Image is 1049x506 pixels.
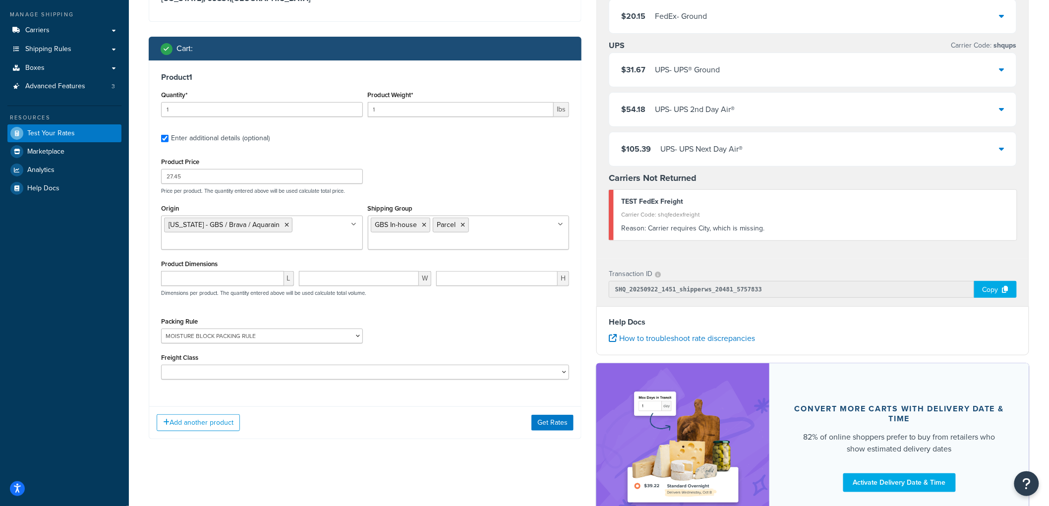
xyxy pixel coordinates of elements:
[793,404,1005,424] div: Convert more carts with delivery date & time
[169,220,280,230] span: [US_STATE] - GBS / Brava / Aquarain
[159,289,366,296] p: Dimensions per product. The quantity entered above will be used calculate total volume.
[554,102,569,117] span: lbs
[157,414,240,431] button: Add another product
[621,104,645,115] span: $54.18
[621,223,646,233] span: Reason:
[161,158,199,166] label: Product Price
[27,148,64,156] span: Marketplace
[368,91,413,99] label: Product Weight*
[419,271,431,286] span: W
[27,129,75,138] span: Test Your Rates
[660,142,743,156] div: UPS - UPS Next Day Air®
[7,143,121,161] a: Marketplace
[793,431,1005,455] div: 82% of online shoppers prefer to buy from retailers who show estimated delivery dates
[7,77,121,96] li: Advanced Features
[25,26,50,35] span: Carriers
[609,41,625,51] h3: UPS
[112,82,115,91] span: 3
[284,271,294,286] span: L
[655,103,735,116] div: UPS - UPS 2nd Day Air®
[609,316,1017,328] h4: Help Docs
[621,64,645,75] span: $31.67
[621,10,645,22] span: $20.15
[609,333,755,344] a: How to troubleshoot rate discrepancies
[161,102,363,117] input: 0
[609,171,697,184] strong: Carriers Not Returned
[951,39,1017,53] p: Carrier Code:
[176,44,193,53] h2: Cart :
[558,271,569,286] span: H
[992,40,1017,51] span: shqups
[25,82,85,91] span: Advanced Features
[7,59,121,77] a: Boxes
[368,102,554,117] input: 0.00
[161,205,179,212] label: Origin
[159,187,572,194] p: Price per product. The quantity entered above will be used calculate total price.
[7,113,121,122] div: Resources
[161,318,198,325] label: Packing Rule
[368,205,413,212] label: Shipping Group
[161,260,218,268] label: Product Dimensions
[974,281,1017,298] div: Copy
[161,91,187,99] label: Quantity*
[1014,471,1039,496] button: Open Resource Center
[161,135,169,142] input: Enter additional details (optional)
[25,64,45,72] span: Boxes
[7,10,121,19] div: Manage Shipping
[437,220,456,230] span: Parcel
[161,354,198,361] label: Freight Class
[7,179,121,197] a: Help Docs
[609,267,652,281] p: Transaction ID
[7,21,121,40] a: Carriers
[7,161,121,179] a: Analytics
[7,40,121,58] a: Shipping Rules
[655,9,707,23] div: FedEx - Ground
[27,166,55,174] span: Analytics
[7,77,121,96] a: Advanced Features3
[27,184,59,193] span: Help Docs
[375,220,417,230] span: GBS In-house
[621,143,651,155] span: $105.39
[171,131,270,145] div: Enter additional details (optional)
[531,415,574,431] button: Get Rates
[655,63,720,77] div: UPS - UPS® Ground
[621,222,1009,235] div: Carrier requires City, which is missing.
[161,72,569,82] h3: Product 1
[621,195,1009,209] div: TEST FedEx Freight
[7,124,121,142] a: Test Your Rates
[843,473,956,492] a: Activate Delivery Date & Time
[25,45,71,54] span: Shipping Rules
[621,208,1009,222] div: Carrier Code: shqfedexfreight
